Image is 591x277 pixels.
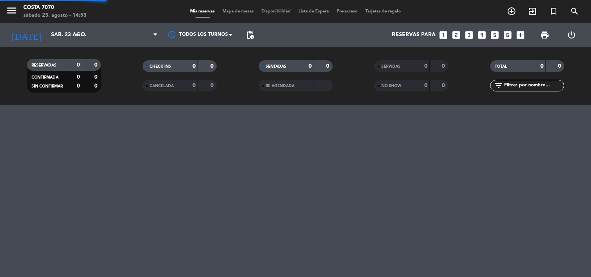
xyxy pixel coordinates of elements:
[424,63,427,69] strong: 0
[72,30,82,40] i: arrow_drop_down
[558,63,563,69] strong: 0
[362,9,405,14] span: Tarjetas de regalo
[494,81,503,90] i: filter_list
[245,30,255,40] span: pending_actions
[381,65,400,68] span: SERVIDAS
[186,9,219,14] span: Mis reservas
[6,26,47,44] i: [DATE]
[438,30,448,40] i: looks_one
[424,83,427,88] strong: 0
[549,7,558,16] i: turned_in_not
[567,30,576,40] i: power_settings_new
[540,30,549,40] span: print
[6,5,18,16] i: menu
[23,12,86,19] div: sábado 23. agosto - 14:53
[477,30,487,40] i: looks_4
[392,32,436,38] span: Reservas para
[210,63,215,69] strong: 0
[326,63,331,69] strong: 0
[94,83,99,89] strong: 0
[442,63,446,69] strong: 0
[258,9,295,14] span: Disponibilidad
[32,63,56,67] span: RESERVADAS
[150,84,174,88] span: CANCELADA
[219,9,258,14] span: Mapa de mesas
[77,62,80,68] strong: 0
[507,7,516,16] i: add_circle_outline
[442,83,446,88] strong: 0
[495,65,507,68] span: TOTAL
[333,9,362,14] span: Pre-acceso
[266,84,295,88] span: RE AGENDADA
[515,30,526,40] i: add_box
[77,74,80,80] strong: 0
[381,84,401,88] span: NO SHOW
[558,23,585,47] div: LOG OUT
[451,30,461,40] i: looks_two
[32,84,63,88] span: SIN CONFIRMAR
[192,83,196,88] strong: 0
[570,7,579,16] i: search
[6,5,18,19] button: menu
[503,81,564,90] input: Filtrar por nombre...
[309,63,312,69] strong: 0
[23,4,86,12] div: Costa 7070
[94,62,99,68] strong: 0
[503,30,513,40] i: looks_6
[77,83,80,89] strong: 0
[266,65,286,68] span: SENTADAS
[32,75,58,79] span: CONFIRMADA
[210,83,215,88] strong: 0
[540,63,543,69] strong: 0
[464,30,474,40] i: looks_3
[94,74,99,80] strong: 0
[192,63,196,69] strong: 0
[295,9,333,14] span: Lista de Espera
[490,30,500,40] i: looks_5
[528,7,537,16] i: exit_to_app
[150,65,171,68] span: CHECK INS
